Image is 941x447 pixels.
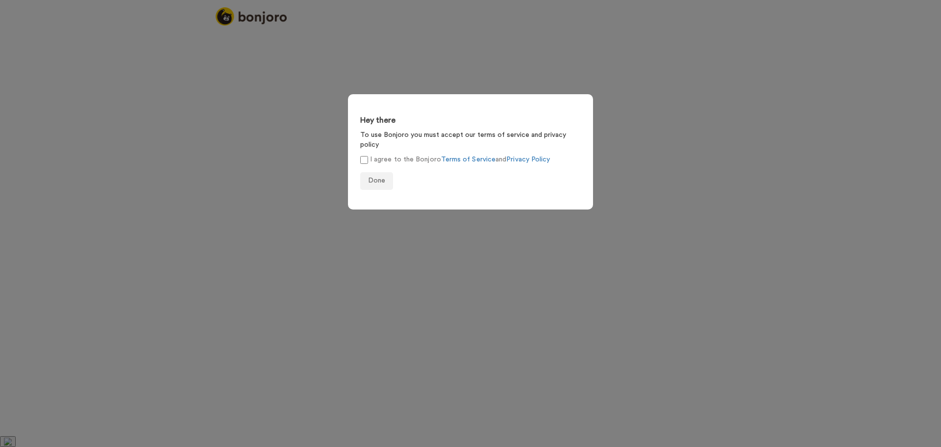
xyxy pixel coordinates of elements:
label: I agree to the Bonjoro and [360,155,550,165]
a: Terms of Service [441,156,495,163]
a: Privacy Policy [506,156,550,163]
h3: Hey there [360,116,581,125]
input: I agree to the BonjoroTerms of ServiceandPrivacy Policy [360,156,368,164]
span: Done [368,177,385,184]
p: To use Bonjoro you must accept our terms of service and privacy policy [360,130,581,150]
button: Done [360,172,393,190]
